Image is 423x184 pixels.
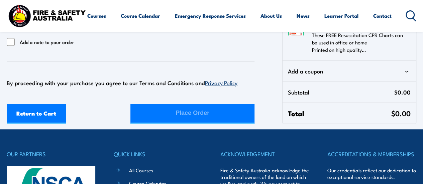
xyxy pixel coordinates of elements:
[175,8,246,24] a: Emergency Response Services
[394,87,411,97] span: $0.00
[7,38,15,46] input: Add a note to your order
[288,108,391,118] span: Total
[7,78,237,87] span: By proceeding with your purchase you agree to our Terms and Conditions and
[121,8,160,24] a: Course Calendar
[114,149,203,159] h4: QUICK LINKS
[20,38,74,46] span: Add a note to your order
[205,78,237,86] a: Privacy Policy
[220,149,310,159] h4: ACKNOWLEDGEMENT
[327,149,417,159] h4: ACCREDITATIONS & MEMBERSHIPS
[129,167,153,174] a: All Courses
[373,8,392,24] a: Contact
[391,108,411,118] span: $0.00
[7,104,66,124] a: Return to Cart
[327,167,417,180] p: Our credentials reflect our dedication to exceptional service standards.
[288,66,411,76] div: Add a coupon
[297,8,310,24] a: News
[260,8,282,24] a: About Us
[87,8,106,24] a: Courses
[288,87,394,97] span: Subtotal
[7,149,96,159] h4: OUR PARTNERS
[312,31,407,53] p: These FREE Resuscitation CPR Charts can be used in office or home Printed on high quality…
[324,8,358,24] a: Learner Portal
